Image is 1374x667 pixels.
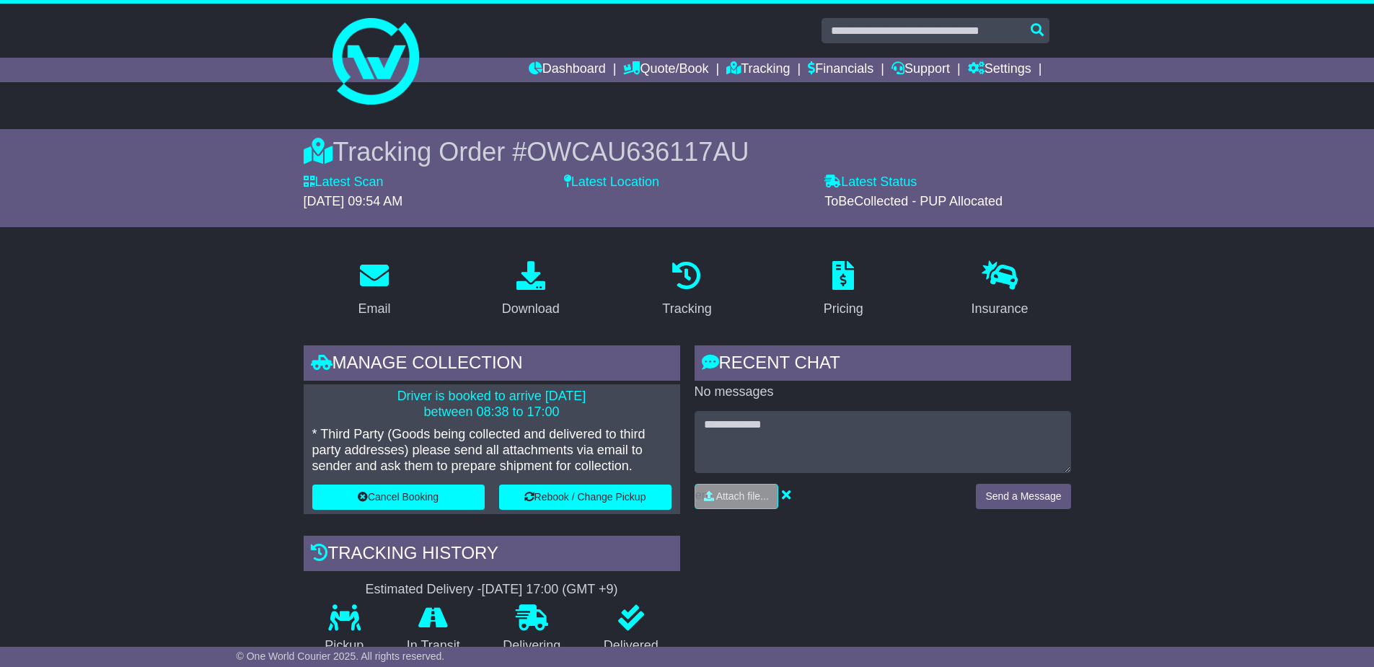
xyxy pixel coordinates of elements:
a: Financials [808,58,873,82]
label: Latest Status [824,175,917,190]
div: [DATE] 17:00 (GMT +9) [482,582,618,598]
div: Tracking [662,299,711,319]
p: Pickup [304,638,386,654]
a: Support [891,58,950,82]
a: Email [348,256,400,324]
div: Email [358,299,390,319]
a: Quote/Book [623,58,708,82]
button: Rebook / Change Pickup [499,485,671,510]
div: Pricing [824,299,863,319]
a: Dashboard [529,58,606,82]
p: Driver is booked to arrive [DATE] between 08:38 to 17:00 [312,389,671,420]
div: Tracking history [304,536,680,575]
div: RECENT CHAT [695,345,1071,384]
a: Pricing [814,256,873,324]
a: Settings [968,58,1031,82]
div: Manage collection [304,345,680,384]
span: © One World Courier 2025. All rights reserved. [237,650,445,662]
button: Cancel Booking [312,485,485,510]
button: Send a Message [976,484,1070,509]
p: Delivered [582,638,680,654]
p: No messages [695,384,1071,400]
a: Download [493,256,569,324]
label: Latest Location [564,175,659,190]
p: * Third Party (Goods being collected and delivered to third party addresses) please send all atta... [312,427,671,474]
div: Insurance [972,299,1029,319]
div: Estimated Delivery - [304,582,680,598]
p: In Transit [385,638,482,654]
a: Tracking [653,256,721,324]
label: Latest Scan [304,175,384,190]
span: [DATE] 09:54 AM [304,194,403,208]
p: Delivering [482,638,583,654]
div: Download [502,299,560,319]
a: Tracking [726,58,790,82]
span: ToBeCollected - PUP Allocated [824,194,1003,208]
a: Insurance [962,256,1038,324]
span: OWCAU636117AU [527,137,749,167]
div: Tracking Order # [304,136,1071,167]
